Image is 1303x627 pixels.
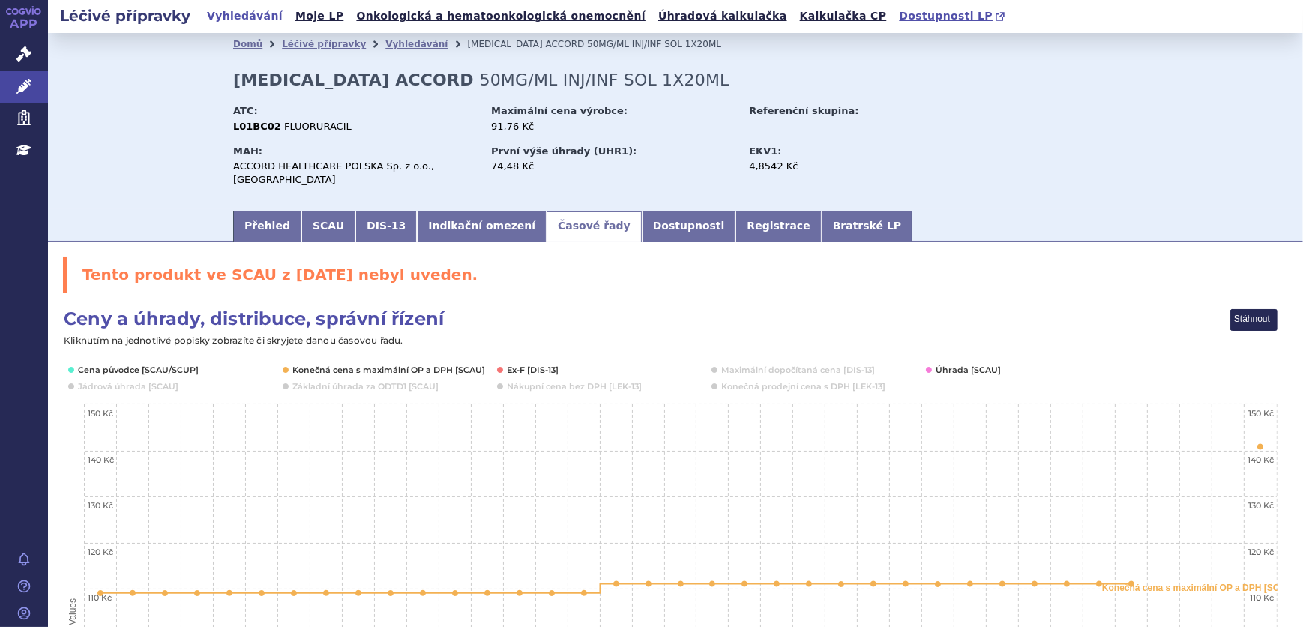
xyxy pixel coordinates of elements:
path: říjen 2022, 109.09. Konečná cena s maximální OP a DPH [SCAU]. [130,590,136,596]
button: Show Nákupní cena bez DPH [LEK-13] [507,380,640,392]
a: Onkologická a hematoonkologická onemocnění [352,6,650,26]
div: ACCORD HEALTHCARE POLSKA Sp. z o.o., [GEOGRAPHIC_DATA] [233,160,477,187]
path: leden 2024, 111.08. Konečná cena s maximální OP a DPH [SCAU]. [613,581,619,587]
h2: Léčivé přípravky [48,5,202,26]
div: 91,76 Kč [491,120,735,133]
div: 4,8542 Kč [749,160,918,173]
a: Přehled [233,211,301,241]
path: červen 2024, 111.08. Konečná cena s maximální OP a DPH [SCAU]. [774,581,780,587]
path: březen 2025, 111.08. Konečná cena s maximální OP a DPH [SCAU]. [1064,581,1070,587]
a: Indikační omezení [417,211,547,241]
a: Časové řady [547,211,642,241]
text: 150 Kč [1248,408,1274,418]
span: FLUORURACIL [284,121,352,132]
button: Show Cena původce [SCAU/SCUP] [78,364,196,376]
text: Kliknutím na jednotlivé popisky zobrazíte či skryjete danou časovou řadu. [64,334,403,346]
text: 110 Kč [88,592,112,603]
a: Kalkulačka CP [795,6,891,26]
div: Tento produkt ve SCAU z [DATE] nebyl uveden. [63,256,1288,293]
button: Show Úhrada [SCAU] [936,364,998,376]
a: Domů [233,39,262,49]
path: listopad 2023, 109.09. Konečná cena s maximální OP a DPH [SCAU]. [549,590,555,596]
text: 120 Kč [1248,547,1274,557]
span: [MEDICAL_DATA] ACCORD [467,39,584,49]
span: Ceny a úhrady, distribuce, správní řízení [64,307,444,331]
path: červenec 2023, 109.09. Konečná cena s maximální OP a DPH [SCAU]. [420,590,426,596]
button: Show Jádrová úhrada [SCAU] [78,380,175,392]
path: prosinec 2024, 111.08. Konečná cena s maximální OP a DPH [SCAU]. [967,581,973,587]
a: Léčivé přípravky [282,39,366,49]
path: duben 2025, 111.08. Konečná cena s maximální OP a DPH [SCAU]. [1096,581,1102,587]
text: 120 Kč [88,547,113,557]
a: Úhradová kalkulačka [654,6,792,26]
a: Vyhledávání [385,39,448,49]
text: 130 Kč [1248,500,1274,511]
button: Show Základní úhrada za ODTD1 [SCAU] [292,380,436,392]
a: Dostupnosti [642,211,736,241]
a: Registrace [735,211,821,241]
strong: L01BC02 [233,121,281,132]
text: 150 Kč [88,408,113,418]
path: listopad 2022, 109.09. Konečná cena s maximální OP a DPH [SCAU]. [162,590,168,596]
path: květen 2023, 109.09. Konečná cena s maximální OP a DPH [SCAU]. [355,590,361,596]
strong: Maximální cena výrobce: [491,105,628,116]
text: Values [67,598,78,625]
text: 130 Kč [88,500,113,511]
path: duben 2023, 109.09. Konečná cena s maximální OP a DPH [SCAU]. [323,590,329,596]
span: 50MG/ML INJ/INF SOL 1X20ML [587,39,721,49]
path: červen 2023, 109.09. Konečná cena s maximální OP a DPH [SCAU]. [388,590,394,596]
path: květen 2025, 111.08. Konečná cena s maximální OP a DPH [SCAU]. [1128,581,1134,587]
path: duben 2024, 111.08. Konečná cena s maximální OP a DPH [SCAU]. [709,581,715,587]
path: září 2023, 109.09. Konečná cena s maximální OP a DPH [SCAU]. [484,590,490,596]
path: únor 2023, 109.09. Konečná cena s maximální OP a DPH [SCAU]. [259,590,265,596]
path: březen 2024, 111.08. Konečná cena s maximální OP a DPH [SCAU]. [678,581,684,587]
strong: Referenční skupina: [749,105,858,116]
path: listopad 2024, 111.08. Konečná cena s maximální OP a DPH [SCAU]. [935,581,941,587]
button: View chart menu, Ceny a úhrady, distribuce, správní řízení [1230,310,1277,331]
text: 110 Kč [1250,592,1274,603]
strong: [MEDICAL_DATA] ACCORD [233,70,474,89]
div: - [749,120,918,133]
path: září 2022, 109.09. Konečná cena s maximální OP a DPH [SCAU]. [97,590,103,596]
path: květen 2024, 111.08. Konečná cena s maximální OP a DPH [SCAU]. [741,581,747,587]
strong: MAH: [233,145,262,157]
a: Moje LP [291,6,348,26]
a: DIS-13 [355,211,417,241]
div: 74,48 Kč [491,160,735,173]
path: srpen 2023, 109.09. Konečná cena s maximální OP a DPH [SCAU]. [452,590,458,596]
path: prosinec 2022, 109.09. Konečná cena s maximální OP a DPH [SCAU]. [194,590,200,596]
button: Show Konečná cena s maximální OP a DPH [SCAU] [292,364,482,376]
path: srpen 2024, 111.08. Konečná cena s maximální OP a DPH [SCAU]. [838,581,844,587]
path: únor 2024, 111.08. Konečná cena s maximální OP a DPH [SCAU]. [646,581,651,587]
span: Dostupnosti LP [899,10,993,22]
strong: První výše úhrady (UHR1): [491,145,637,157]
path: září 2024, 111.08. Konečná cena s maximální OP a DPH [SCAU]. [870,581,876,587]
path: únor 2025, 111.08. Konečná cena s maximální OP a DPH [SCAU]. [1032,581,1038,587]
a: Bratrské LP [822,211,912,241]
button: Show Ex-F [DIS-13] [507,364,559,376]
path: leden 2025, 111.08. Konečná cena s maximální OP a DPH [SCAU]. [999,581,1005,587]
a: Dostupnosti LP [894,6,1012,27]
path: červenec 2024, 111.08. Konečná cena s maximální OP a DPH [SCAU]. [806,581,812,587]
path: prosinec 2023, 109.09. Konečná cena s maximální OP a DPH [SCAU]. [581,590,587,596]
path: leden 2023, 109.09. Konečná cena s maximální OP a DPH [SCAU]. [226,590,232,596]
text: 140 Kč [1248,454,1274,465]
a: SCAU [301,211,355,241]
strong: ATC: [233,105,258,116]
button: Show Konečná prodejní cena s DPH [LEK-13] [721,380,882,392]
path: březen 2023, 109.09. Konečná cena s maximální OP a DPH [SCAU]. [291,590,297,596]
a: Vyhledávání [202,6,287,26]
strong: EKV1: [749,145,781,157]
span: 50MG/ML INJ/INF SOL 1X20ML [480,70,729,89]
text: Konečná cena s maximální OP a DPH [SCAU] [1102,583,1296,593]
text: 140 Kč [88,454,114,465]
path: září 2025, 140.80. Konečná cena s maximální OP a DPH [SCAU]. [1257,444,1263,450]
button: Show Maximální dopočítaná cena [DIS-13] [721,364,872,376]
path: říjen 2024, 111.08. Konečná cena s maximální OP a DPH [SCAU]. [903,581,909,587]
path: říjen 2023, 109.09. Konečná cena s maximální OP a DPH [SCAU]. [517,590,523,596]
